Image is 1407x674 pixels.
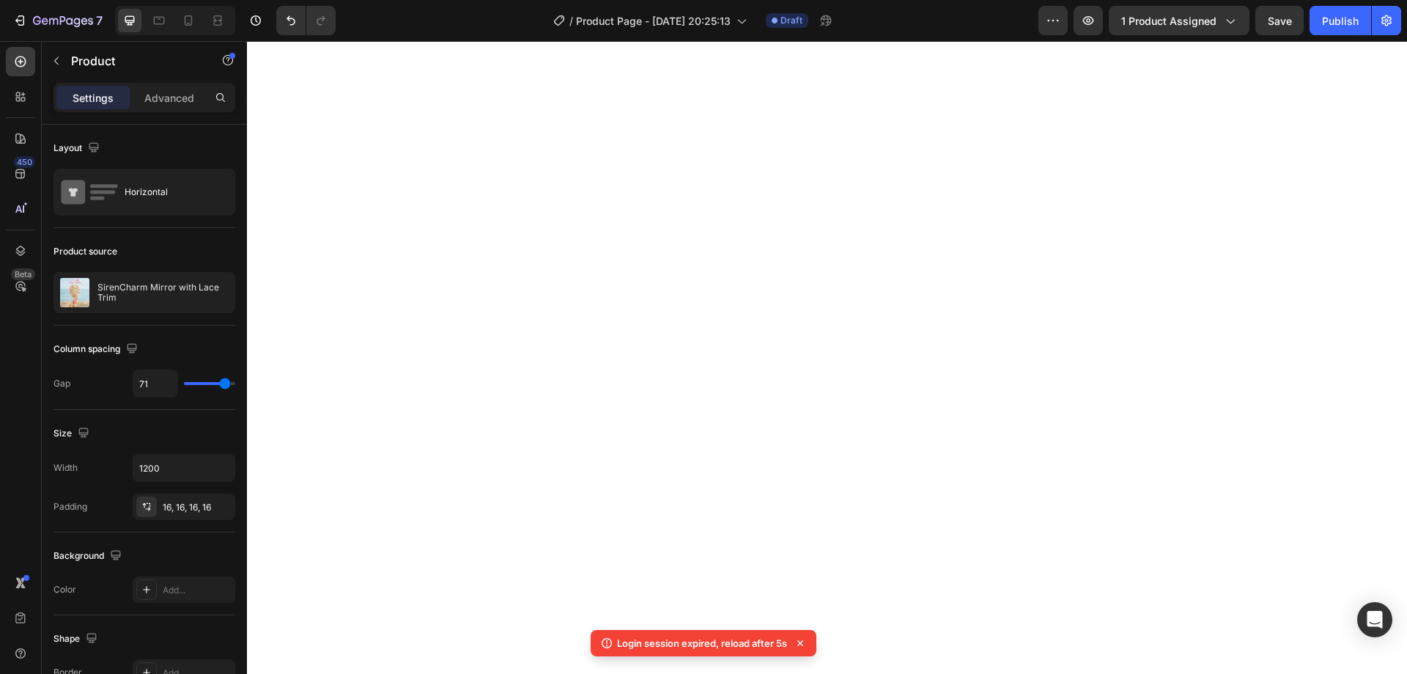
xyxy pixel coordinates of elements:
[53,583,76,596] div: Color
[6,6,109,35] button: 7
[53,424,92,444] div: Size
[53,629,100,649] div: Shape
[53,245,117,258] div: Product source
[53,377,70,390] div: Gap
[53,500,87,513] div: Padding
[53,546,125,566] div: Background
[569,13,573,29] span: /
[1310,6,1371,35] button: Publish
[1268,15,1292,27] span: Save
[53,139,103,158] div: Layout
[133,370,177,397] input: Auto
[11,268,35,280] div: Beta
[125,175,214,209] div: Horizontal
[133,455,234,481] input: Auto
[96,12,103,29] p: 7
[53,461,78,475] div: Width
[1121,13,1216,29] span: 1 product assigned
[1357,602,1392,637] div: Open Intercom Messenger
[1109,6,1249,35] button: 1 product assigned
[1255,6,1304,35] button: Save
[144,90,194,106] p: Advanced
[14,156,35,168] div: 450
[163,501,232,514] div: 16, 16, 16, 16
[617,636,787,651] p: Login session expired, reload after 5s
[163,584,232,597] div: Add...
[73,90,114,106] p: Settings
[576,13,731,29] span: Product Page - [DATE] 20:25:13
[276,6,336,35] div: Undo/Redo
[53,340,141,359] div: Column spacing
[780,14,802,27] span: Draft
[71,52,196,70] p: Product
[97,282,229,303] p: SirenCharm Mirror with Lace Trim
[60,278,89,307] img: product feature img
[1322,13,1359,29] div: Publish
[247,41,1407,674] iframe: Design area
